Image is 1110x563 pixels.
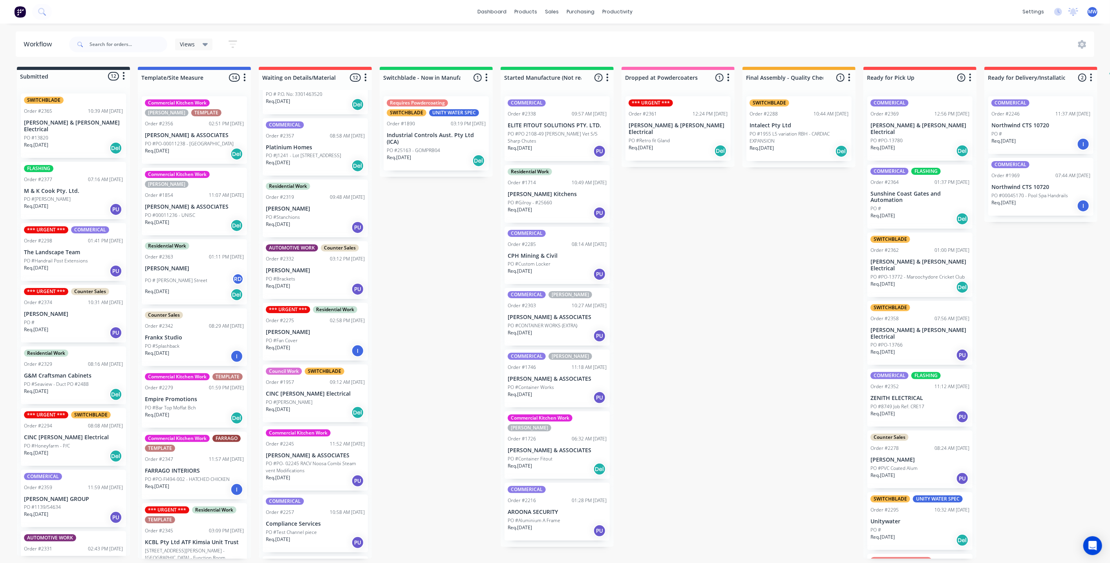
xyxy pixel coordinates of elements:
[266,275,295,282] p: PO #Brackets
[145,120,173,127] div: Order #2356
[145,192,173,199] div: Order #1854
[21,470,126,528] div: COMMERICALOrder #235911:59 AM [DATE][PERSON_NAME] GROUPPO #1139/54634Req.[DATE]PU
[870,348,895,356] p: Req. [DATE]
[991,130,1002,138] p: PO #
[870,137,903,144] p: PO #PO-13780
[508,314,607,321] p: [PERSON_NAME] & ASSOCIATES
[508,447,607,454] p: [PERSON_NAME] & ASSOCIATES
[263,426,368,491] div: Commercial Kitchen WorkOrder #224511:52 AM [DATE][PERSON_NAME] & ASSOCIATESPO #PO- 02245 RACV Noo...
[508,376,607,382] p: [PERSON_NAME] & ASSOCIATES
[88,361,123,368] div: 08:16 AM [DATE]
[505,165,610,223] div: Residential WorkOrder #171410:49 AM [DATE][PERSON_NAME] KitchensPO #Gilroy - #25660Req.[DATE]PU
[24,165,53,172] div: FLASHING
[142,370,247,428] div: Commercial Kitchen WorkTEMPLATEOrder #227901:59 PM [DATE]Empire PromotionsPO #Bar Top Moffat BchR...
[230,350,243,363] div: I
[71,226,109,233] div: COMMERICAL
[209,323,244,330] div: 08:29 AM [DATE]
[24,249,123,256] p: The Landscape Team
[21,94,126,158] div: SWITCHBLADEOrder #236510:39 AM [DATE][PERSON_NAME] & [PERSON_NAME] ElectricalPO #13820Req.[DATE]Del
[911,168,941,175] div: FLASHING
[505,350,610,407] div: COMMERICAL[PERSON_NAME]Order #174611:18 AM [DATE][PERSON_NAME] & ASSOCIATESPO #Container WorksReq...
[508,302,536,309] div: Order #2303
[145,456,173,463] div: Order #2347
[870,99,909,106] div: COMMERICAL
[145,253,173,260] div: Order #2363
[145,384,173,391] div: Order #2279
[266,159,290,166] p: Req. [DATE]
[387,132,486,145] p: Industrial Controls Aust. Pty Ltd (ICA)
[209,456,244,463] div: 11:57 AM [DATE]
[266,399,313,406] p: PO #[PERSON_NAME]
[351,345,364,357] div: I
[508,455,552,462] p: PO #Container Fitout
[387,154,411,161] p: Req. [DATE]
[24,350,68,357] div: Residential Work
[351,406,364,419] div: Del
[24,196,71,203] p: PO #[PERSON_NAME]
[991,172,1020,179] div: Order #1969
[24,434,123,441] p: CINC [PERSON_NAME] Electrical
[21,408,126,466] div: *** URGENT ***SWITCHBLADEOrder #229408:08 AM [DATE]CINC [PERSON_NAME] ElectricalPO #Honeyfarm - P...
[870,383,899,390] div: Order #2352
[549,353,592,360] div: [PERSON_NAME]
[330,132,365,139] div: 08:58 AM [DATE]
[330,379,365,386] div: 09:12 AM [DATE]
[593,268,606,281] div: PU
[209,253,244,260] div: 01:11 PM [DATE]
[232,273,244,285] div: RD
[956,472,969,485] div: PU
[911,372,941,379] div: FLASHING
[266,214,300,221] p: PO #Stanchions
[870,205,881,212] p: PO #
[24,257,88,264] p: PO #Handrail Post Extensions
[330,194,365,201] div: 09:48 AM [DATE]
[230,219,243,232] div: Del
[145,350,169,357] p: Req. [DATE]
[24,108,52,115] div: Order #2365
[508,384,554,391] p: PO #Container Works
[142,432,247,499] div: Commercial Kitchen WorkFARRAGOTEMPLATEOrder #234711:57 AM [DATE]FARRAGO INTERIORSPO #PO-FI494-002...
[387,120,415,127] div: Order #1890
[387,99,448,106] div: Requires Powdercoating
[629,137,670,144] p: PO #Retro fit Gland
[71,288,109,295] div: Counter Sales
[21,162,126,220] div: FLASHINGOrder #237707:16 AM [DATE]M & K Cook Pty. Ltd.PO #[PERSON_NAME]Req.[DATE]PU
[508,462,532,469] p: Req. [DATE]
[988,158,1094,216] div: COMMERICALOrder #196907:44 AM [DATE]Northwind CTS 10720PO #00045170 - Pool Spa HandrailsReq.[DATE]I
[266,460,365,474] p: PO #PO- 02245 RACV Noosa Combi Steam vent Modifications
[145,343,179,350] p: PO #Splashback
[266,255,294,262] div: Order #2332
[1088,8,1097,15] span: MW
[870,179,899,186] div: Order #2364
[266,452,365,459] p: [PERSON_NAME] & ASSOCIATES
[24,388,48,395] p: Req. [DATE]
[266,440,294,447] div: Order #2245
[24,237,52,244] div: Order #2298
[693,110,728,117] div: 12:24 PM [DATE]
[266,317,294,324] div: Order #2275
[230,412,243,424] div: Del
[351,160,364,172] div: Del
[263,303,368,361] div: *** URGENT ***Residential WorkOrder #227502:58 PM [DATE][PERSON_NAME]PO #Fan CoverReq.[DATE]I
[321,244,359,251] div: Counter Sales
[88,299,123,306] div: 10:31 AM [DATE]
[212,373,243,380] div: TEMPLATE
[867,369,973,427] div: COMMERICALFLASHINGOrder #235211:12 AM [DATE]ZENITH ELECTRICALPO #8749 Job Ref: CRE17Req.[DATE]PU
[88,176,123,183] div: 07:16 AM [DATE]
[305,368,344,375] div: SWITCHBLADE
[145,265,244,272] p: [PERSON_NAME]
[24,176,52,183] div: Order #2377
[508,99,546,106] div: COMMERICAL
[24,264,48,271] p: Req. [DATE]
[572,302,607,309] div: 10:27 AM [DATE]
[110,203,122,216] div: PU
[145,109,188,116] div: [PERSON_NAME]
[145,396,244,403] p: Empire Promotions
[508,179,536,186] div: Order #1714
[572,179,607,186] div: 10:49 AM [DATE]
[145,323,173,330] div: Order #2342
[313,306,357,313] div: Residential Work
[508,230,546,237] div: COMMERICAL
[508,391,532,398] p: Req. [DATE]
[1055,110,1090,117] div: 11:37 AM [DATE]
